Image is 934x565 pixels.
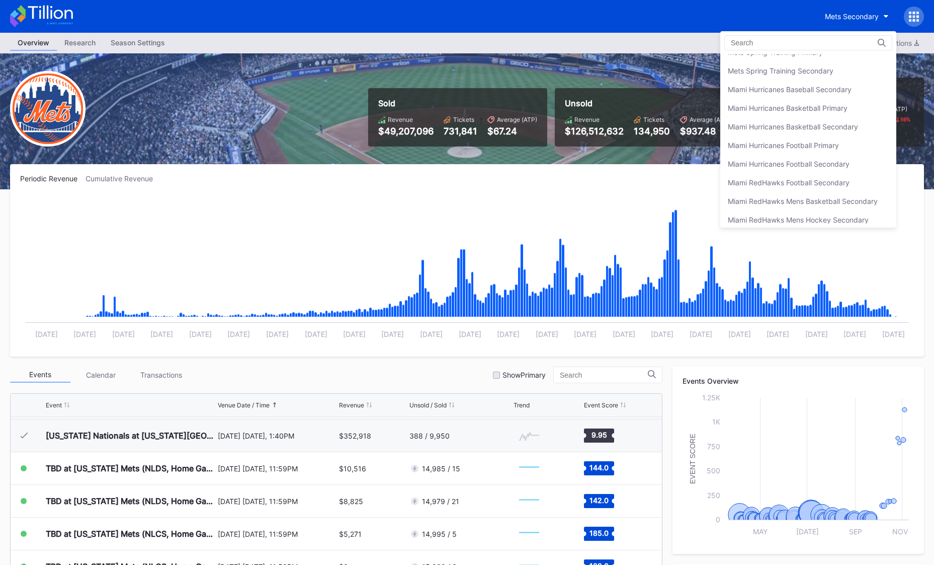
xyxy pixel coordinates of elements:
[728,178,850,187] div: Miami RedHawks Football Secondary
[728,216,869,224] div: Miami RedHawks Mens Hockey Secondary
[728,85,852,94] div: Miami Hurricanes Baseball Secondary
[728,66,833,75] div: Mets Spring Training Secondary
[728,104,847,112] div: Miami Hurricanes Basketball Primary
[728,160,850,168] div: Miami Hurricanes Football Secondary
[728,197,878,205] div: Miami RedHawks Mens Basketball Secondary
[728,141,839,150] div: Miami Hurricanes Football Primary
[731,39,819,47] input: Search
[728,122,858,131] div: Miami Hurricanes Basketball Secondary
